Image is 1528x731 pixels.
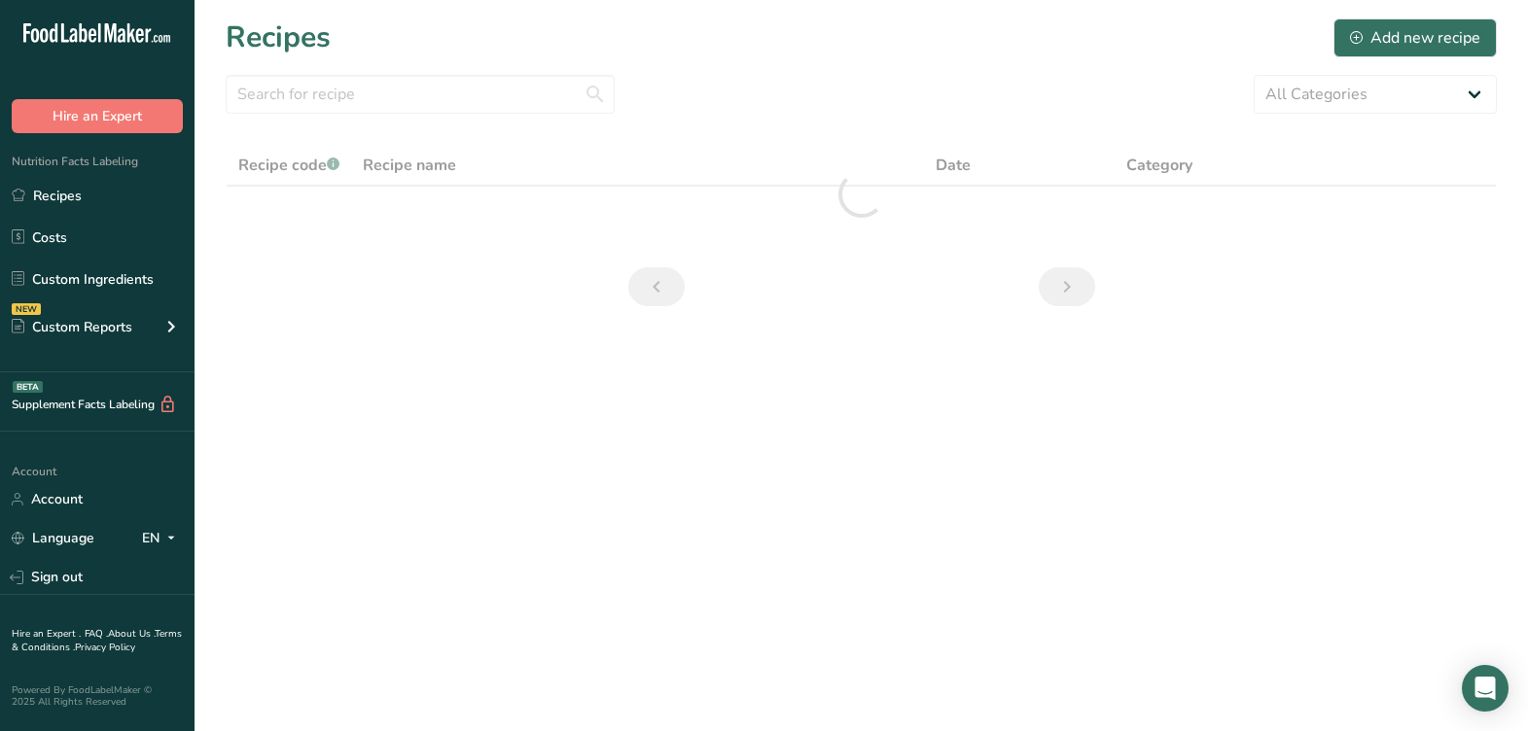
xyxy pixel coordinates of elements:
[1333,18,1497,57] button: Add new recipe
[1039,267,1095,306] a: Next page
[85,627,108,641] a: FAQ .
[1462,665,1509,712] div: Open Intercom Messenger
[12,627,81,641] a: Hire an Expert .
[12,627,182,654] a: Terms & Conditions .
[12,303,41,315] div: NEW
[12,684,183,708] div: Powered By FoodLabelMaker © 2025 All Rights Reserved
[75,641,135,654] a: Privacy Policy
[226,75,615,114] input: Search for recipe
[628,267,685,306] a: Previous page
[108,627,155,641] a: About Us .
[12,521,94,555] a: Language
[1350,26,1480,50] div: Add new recipe
[142,527,183,550] div: EN
[226,16,331,59] h1: Recipes
[13,381,43,393] div: BETA
[12,317,132,337] div: Custom Reports
[12,99,183,133] button: Hire an Expert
